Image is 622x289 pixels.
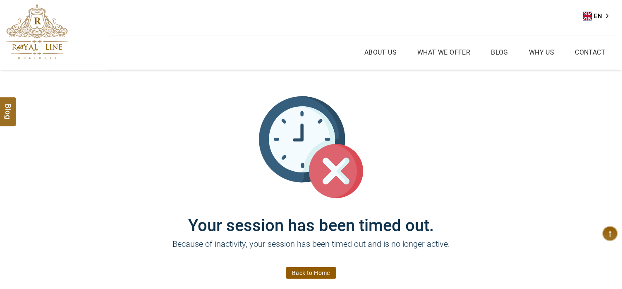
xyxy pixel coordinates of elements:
img: session_time_out.svg [259,95,363,199]
iframe: chat widget [571,237,622,277]
p: Because of inactivity, your session has been timed out and is no longer active. [63,238,559,263]
a: Back to Home [286,267,336,279]
a: EN [583,10,615,22]
a: Contact [573,46,608,58]
span: Blog [3,103,14,110]
a: About Us [362,46,399,58]
a: Why Us [527,46,556,58]
img: The Royal Line Holidays [6,4,68,60]
a: What we Offer [415,46,472,58]
aside: Language selected: English [583,10,615,22]
div: Language [583,10,615,22]
a: Blog [489,46,510,58]
h1: Your session has been timed out. [63,199,559,235]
